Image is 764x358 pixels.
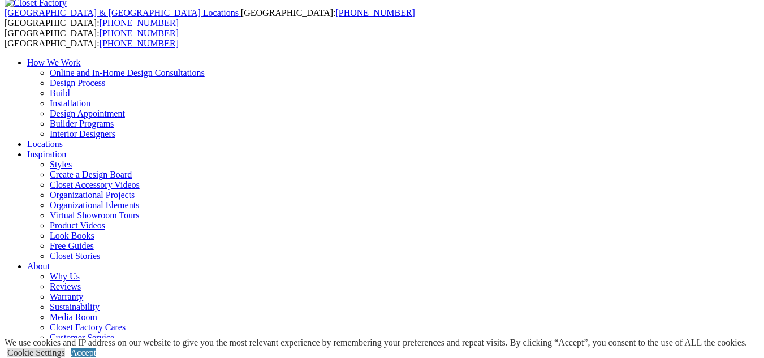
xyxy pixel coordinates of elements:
[50,292,83,301] a: Warranty
[50,241,94,251] a: Free Guides
[5,8,241,18] a: [GEOGRAPHIC_DATA] & [GEOGRAPHIC_DATA] Locations
[50,98,90,108] a: Installation
[5,28,179,48] span: [GEOGRAPHIC_DATA]: [GEOGRAPHIC_DATA]:
[5,8,239,18] span: [GEOGRAPHIC_DATA] & [GEOGRAPHIC_DATA] Locations
[50,170,132,179] a: Create a Design Board
[27,58,81,67] a: How We Work
[50,251,100,261] a: Closet Stories
[71,348,96,357] a: Accept
[50,190,135,200] a: Organizational Projects
[50,88,70,98] a: Build
[7,348,65,357] a: Cookie Settings
[50,302,100,312] a: Sustainability
[50,109,125,118] a: Design Appointment
[50,210,140,220] a: Virtual Showroom Tours
[27,139,63,149] a: Locations
[50,231,94,240] a: Look Books
[50,282,81,291] a: Reviews
[50,333,114,342] a: Customer Service
[50,200,139,210] a: Organizational Elements
[50,322,126,332] a: Closet Factory Cares
[50,180,140,189] a: Closet Accessory Videos
[50,129,115,139] a: Interior Designers
[50,271,80,281] a: Why Us
[5,8,415,28] span: [GEOGRAPHIC_DATA]: [GEOGRAPHIC_DATA]:
[5,338,747,348] div: We use cookies and IP address on our website to give you the most relevant experience by remember...
[100,18,179,28] a: [PHONE_NUMBER]
[100,38,179,48] a: [PHONE_NUMBER]
[50,312,97,322] a: Media Room
[50,221,105,230] a: Product Videos
[27,149,66,159] a: Inspiration
[27,261,50,271] a: About
[50,68,205,77] a: Online and In-Home Design Consultations
[335,8,415,18] a: [PHONE_NUMBER]
[50,78,105,88] a: Design Process
[50,119,114,128] a: Builder Programs
[50,159,72,169] a: Styles
[100,28,179,38] a: [PHONE_NUMBER]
